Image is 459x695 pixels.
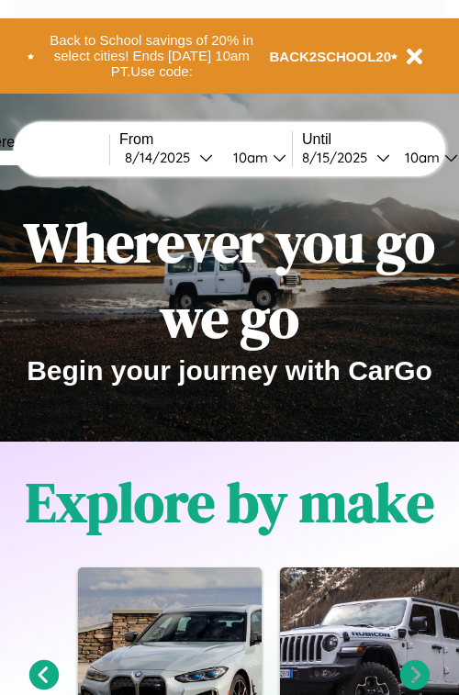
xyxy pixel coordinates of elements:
label: From [119,131,292,148]
button: 8/14/2025 [119,148,218,167]
button: 10am [218,148,292,167]
h1: Explore by make [26,465,434,540]
div: 8 / 15 / 2025 [302,149,376,166]
button: Back to School savings of 20% in select cities! Ends [DATE] 10am PT.Use code: [34,28,270,84]
b: BACK2SCHOOL20 [270,49,392,64]
div: 8 / 14 / 2025 [125,149,199,166]
div: 10am [396,149,444,166]
div: 10am [224,149,273,166]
